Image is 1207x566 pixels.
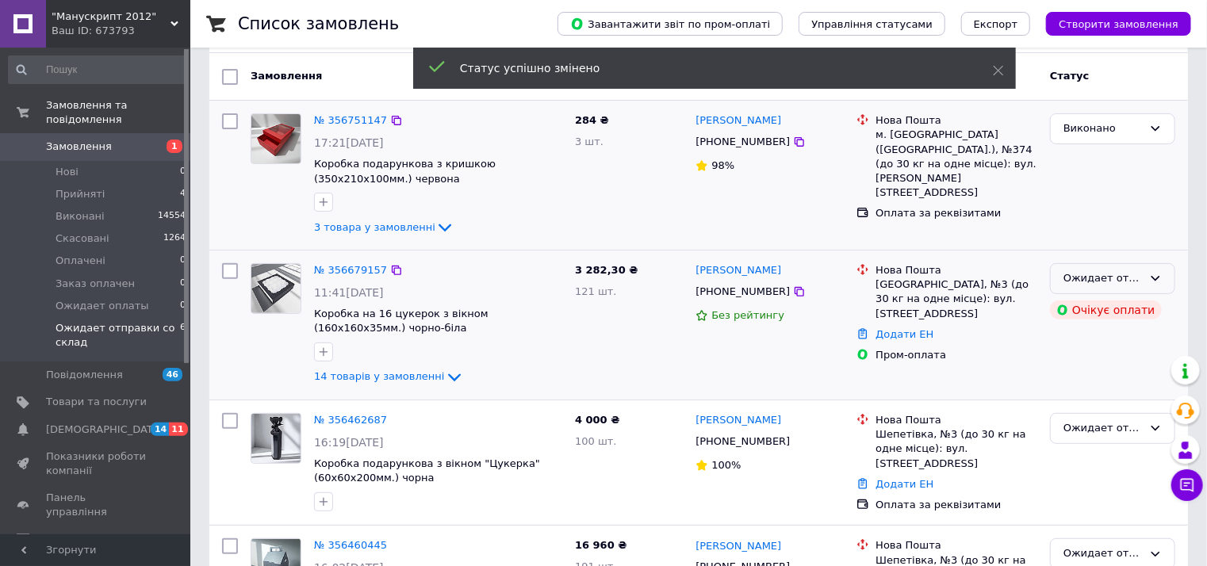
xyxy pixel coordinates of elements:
[876,413,1037,427] div: Нова Пошта
[695,539,781,554] a: [PERSON_NAME]
[314,136,384,149] span: 17:21[DATE]
[1050,70,1090,82] span: Статус
[163,368,182,381] span: 46
[575,539,626,551] span: 16 960 ₴
[876,113,1037,128] div: Нова Пошта
[46,140,112,154] span: Замовлення
[46,491,147,519] span: Панель управління
[8,55,187,84] input: Пошук
[575,285,617,297] span: 121 шт.
[1050,300,1162,319] div: Очікує оплати
[314,158,496,185] a: Коробка подарункова з кришкою (350х210х100мм.) червона
[46,368,123,382] span: Повідомлення
[180,321,186,350] span: 6
[575,264,638,276] span: 3 282,30 ₴
[575,114,609,126] span: 284 ₴
[46,533,87,547] span: Відгуки
[575,136,603,147] span: 3 шт.
[158,209,186,224] span: 14554
[1046,12,1191,36] button: Створити замовлення
[167,140,182,153] span: 1
[692,132,793,152] div: [PHONE_NUMBER]
[876,328,933,340] a: Додати ЕН
[251,264,301,313] img: Фото товару
[52,10,171,24] span: "Манускрипт 2012"
[251,263,301,314] a: Фото товару
[56,254,105,268] span: Оплачені
[314,264,387,276] a: № 356679157
[56,209,105,224] span: Виконані
[180,277,186,291] span: 0
[251,113,301,164] a: Фото товару
[314,221,435,233] span: 3 товара у замовленні
[314,308,489,335] a: Коробка на 16 цукерок з вікном (160х160х35мм.) чорно-біла
[46,449,147,478] span: Показники роботи компанії
[876,478,933,490] a: Додати ЕН
[692,431,793,452] div: [PHONE_NUMBER]
[974,18,1018,30] span: Експорт
[56,187,105,201] span: Прийняті
[314,539,387,551] a: № 356460445
[695,263,781,278] a: [PERSON_NAME]
[180,165,186,179] span: 0
[799,12,945,36] button: Управління статусами
[314,114,387,126] a: № 356751147
[876,263,1037,277] div: Нова Пошта
[811,18,933,30] span: Управління статусами
[1063,545,1143,562] div: Ожидает отправки со склад
[56,231,109,246] span: Скасовані
[1063,120,1143,137] div: Виконано
[575,435,617,447] span: 100 шт.
[314,457,540,484] a: Коробка подарункова з вікном "Цукерка" (60х60х200мм.) чорна
[876,277,1037,321] div: [GEOGRAPHIC_DATA], №3 (до 30 кг на одне місце): вул. [STREET_ADDRESS]
[711,159,734,171] span: 98%
[1171,469,1203,501] button: Чат з покупцем
[575,414,619,426] span: 4 000 ₴
[1063,420,1143,437] div: Ожидает отправки со склад
[169,423,187,436] span: 11
[570,17,770,31] span: Завантажити звіт по пром-оплаті
[876,427,1037,471] div: Шепетівка, №3 (до 30 кг на одне місце): вул. [STREET_ADDRESS]
[876,538,1037,553] div: Нова Пошта
[56,299,149,313] span: Ожидает оплаты
[56,321,180,350] span: Ожидает отправки со склад
[163,231,186,246] span: 1264
[876,128,1037,200] div: м. [GEOGRAPHIC_DATA] ([GEOGRAPHIC_DATA].), №374 (до 30 кг на одне місце): вул. [PERSON_NAME][STRE...
[251,414,301,463] img: Фото товару
[56,165,79,179] span: Нові
[314,221,454,233] a: 3 товара у замовленні
[1063,270,1143,287] div: Ожидает отправки со склад
[46,423,163,437] span: [DEMOGRAPHIC_DATA]
[52,24,190,38] div: Ваш ID: 673793
[711,309,784,321] span: Без рейтингу
[56,277,135,291] span: Заказ оплачен
[876,348,1037,362] div: Пром-оплата
[961,12,1031,36] button: Експорт
[695,113,781,128] a: [PERSON_NAME]
[180,187,186,201] span: 4
[711,459,741,471] span: 100%
[238,14,399,33] h1: Список замовлень
[180,254,186,268] span: 0
[695,413,781,428] a: [PERSON_NAME]
[180,299,186,313] span: 0
[251,70,322,82] span: Замовлення
[314,370,464,382] a: 14 товарів у замовленні
[876,206,1037,220] div: Оплата за реквізитами
[1059,18,1178,30] span: Створити замовлення
[1030,17,1191,29] a: Створити замовлення
[314,371,445,383] span: 14 товарів у замовленні
[151,423,169,436] span: 14
[460,60,953,76] div: Статус успішно змінено
[558,12,783,36] button: Завантажити звіт по пром-оплаті
[251,413,301,464] a: Фото товару
[314,414,387,426] a: № 356462687
[46,395,147,409] span: Товари та послуги
[251,114,301,163] img: Фото товару
[876,498,1037,512] div: Оплата за реквізитами
[314,436,384,449] span: 16:19[DATE]
[46,98,190,127] span: Замовлення та повідомлення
